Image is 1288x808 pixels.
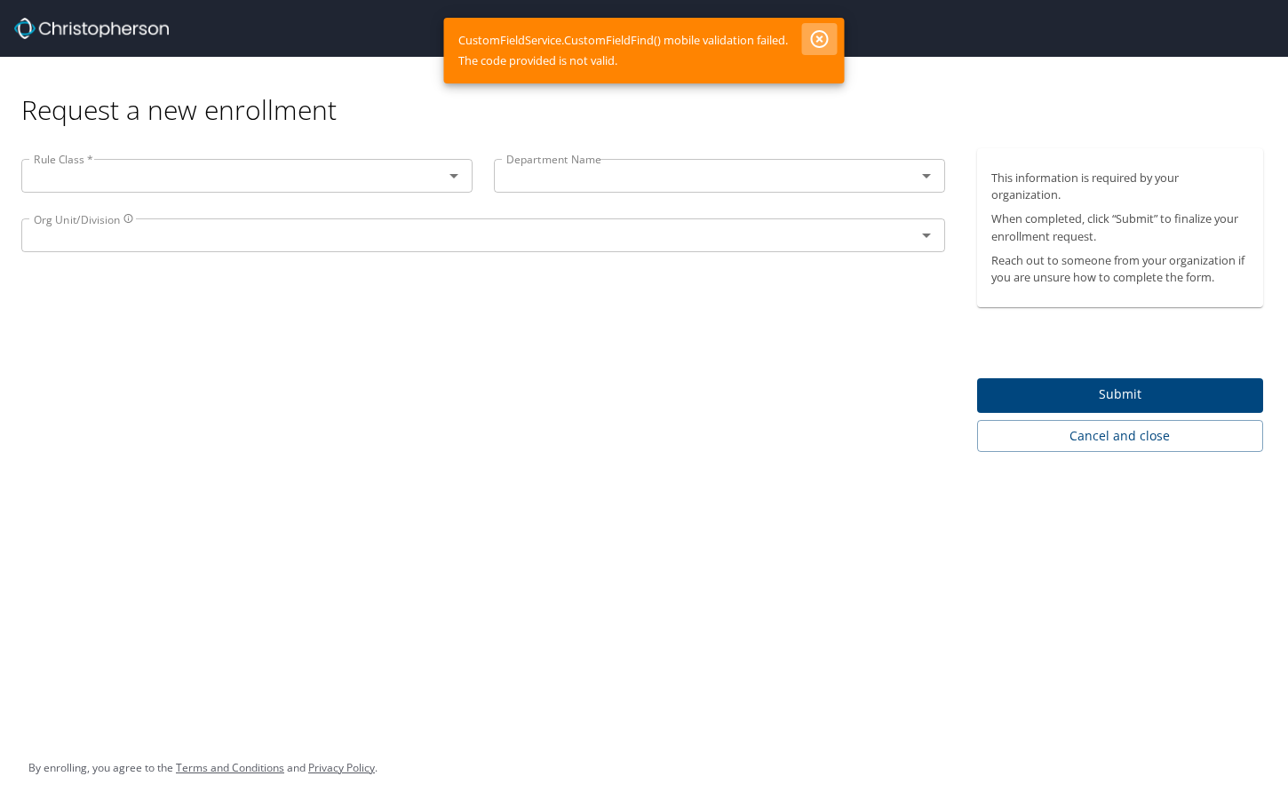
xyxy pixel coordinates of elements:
[977,420,1264,453] button: Cancel and close
[991,170,1250,203] p: This information is required by your organization.
[991,425,1250,448] span: Cancel and close
[28,746,378,790] div: By enrolling, you agree to the and .
[991,210,1250,244] p: When completed, click “Submit” to finalize your enrollment request.
[441,163,466,188] button: Open
[21,57,1277,127] div: Request a new enrollment
[14,18,169,39] img: cbt logo
[914,163,939,188] button: Open
[914,223,939,248] button: Open
[977,378,1264,413] button: Submit
[991,252,1250,286] p: Reach out to someone from your organization if you are unsure how to complete the form.
[991,384,1250,406] span: Submit
[176,760,284,775] a: Terms and Conditions
[458,23,788,78] div: CustomFieldService.CustomFieldFind() mobile validation failed. The code provided is not valid.
[123,213,134,224] svg: Billing Division
[308,760,375,775] a: Privacy Policy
